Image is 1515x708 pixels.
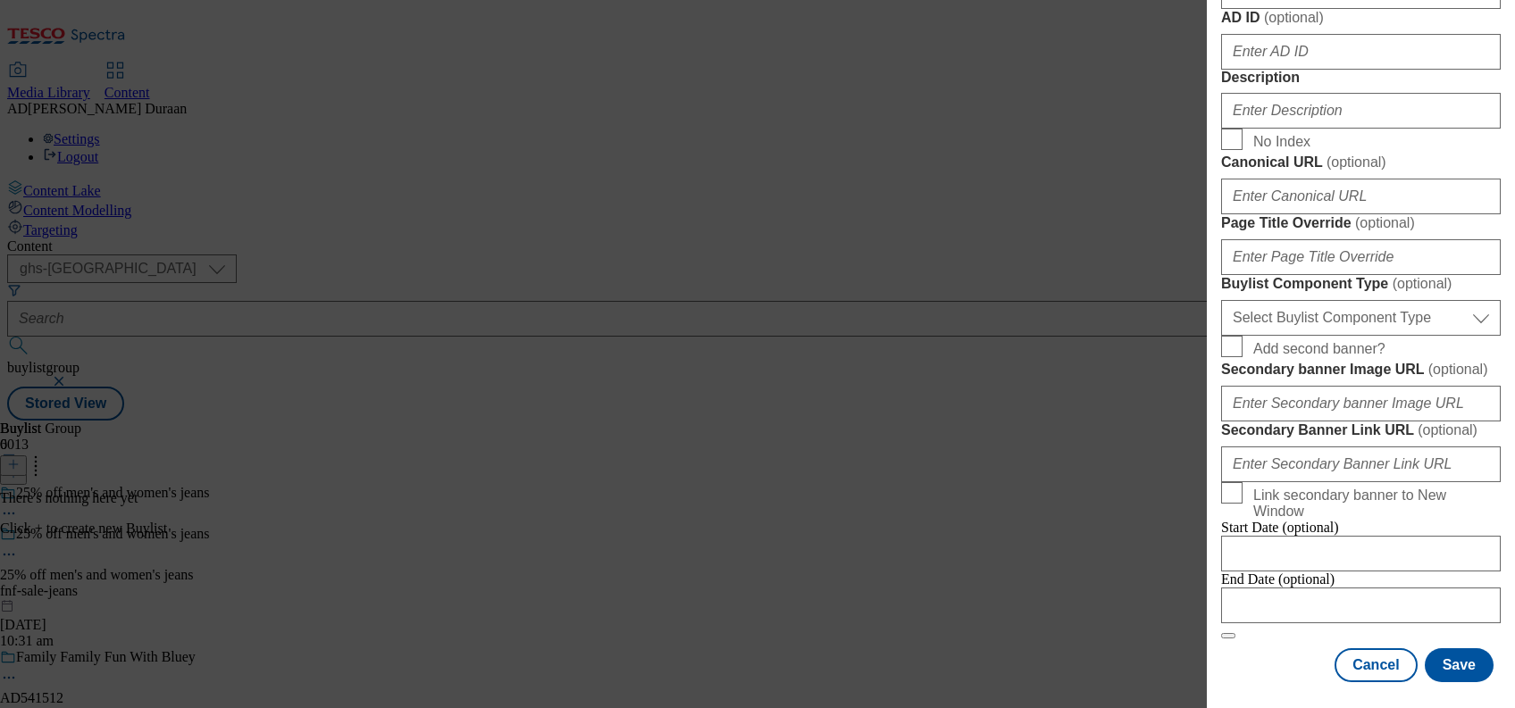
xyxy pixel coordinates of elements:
[1221,421,1501,439] label: Secondary Banner Link URL
[1221,34,1501,70] input: Enter AD ID
[1327,154,1386,170] span: ( optional )
[1253,134,1310,150] span: No Index
[1221,587,1501,623] input: Enter Date
[1221,520,1339,535] span: Start Date (optional)
[1393,276,1452,291] span: ( optional )
[1221,9,1501,27] label: AD ID
[1221,386,1501,421] input: Enter Secondary banner Image URL
[1221,275,1501,293] label: Buylist Component Type
[1221,179,1501,214] input: Enter Canonical URL
[1221,70,1501,86] label: Description
[1253,487,1494,520] span: Link secondary banner to New Window
[1221,93,1501,129] input: Enter Description
[1355,215,1415,230] span: ( optional )
[1264,10,1324,25] span: ( optional )
[1221,446,1501,482] input: Enter Secondary Banner Link URL
[1428,362,1488,377] span: ( optional )
[1418,422,1477,437] span: ( optional )
[1335,648,1417,682] button: Cancel
[1221,536,1501,571] input: Enter Date
[1425,648,1494,682] button: Save
[1221,214,1501,232] label: Page Title Override
[1221,361,1501,379] label: Secondary banner Image URL
[1221,239,1501,275] input: Enter Page Title Override
[1221,571,1335,587] span: End Date (optional)
[1221,154,1501,171] label: Canonical URL
[1253,341,1385,357] span: Add second banner?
